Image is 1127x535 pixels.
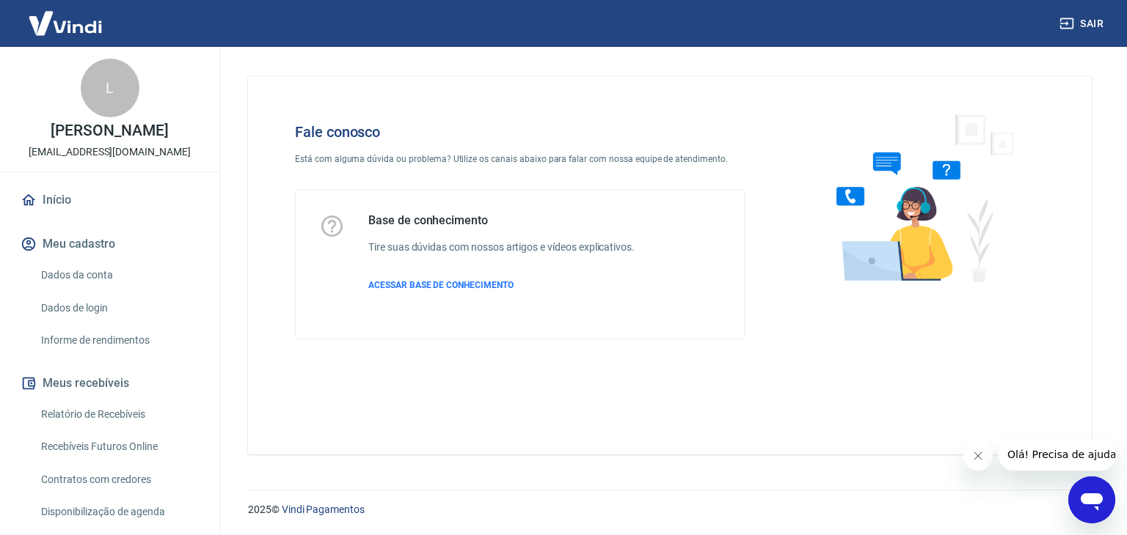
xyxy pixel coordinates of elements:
[999,438,1115,471] iframe: Mensagem da empresa
[35,465,202,495] a: Contratos com credores
[35,325,202,355] a: Informe de rendimentos
[295,152,745,166] p: Está com alguma dúvida ou problema? Utilize os canais abaixo para falar com nossa equipe de atend...
[81,59,139,117] div: L
[35,293,202,323] a: Dados de login
[35,497,202,527] a: Disponibilização de agenda
[963,441,993,471] iframe: Fechar mensagem
[807,100,1030,295] img: Fale conosco
[29,144,191,160] p: [EMAIL_ADDRESS][DOMAIN_NAME]
[18,367,202,399] button: Meus recebíveis
[9,10,123,22] span: Olá! Precisa de ajuda?
[368,280,514,290] span: ACESSAR BASE DE CONHECIMENTO
[18,184,202,216] a: Início
[51,123,168,139] p: [PERSON_NAME]
[35,399,202,429] a: Relatório de Recebíveis
[18,1,113,45] img: Vindi
[295,123,745,141] h4: Fale conosco
[282,503,365,515] a: Vindi Pagamentos
[1068,476,1115,523] iframe: Botão para abrir a janela de mensagens
[35,260,202,290] a: Dados da conta
[35,432,202,462] a: Recebíveis Futuros Online
[1057,10,1109,37] button: Sair
[248,502,1092,517] p: 2025 ©
[18,228,202,260] button: Meu cadastro
[368,240,635,255] h6: Tire suas dúvidas com nossos artigos e vídeos explicativos.
[368,213,635,228] h5: Base de conhecimento
[368,278,635,292] a: ACESSAR BASE DE CONHECIMENTO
